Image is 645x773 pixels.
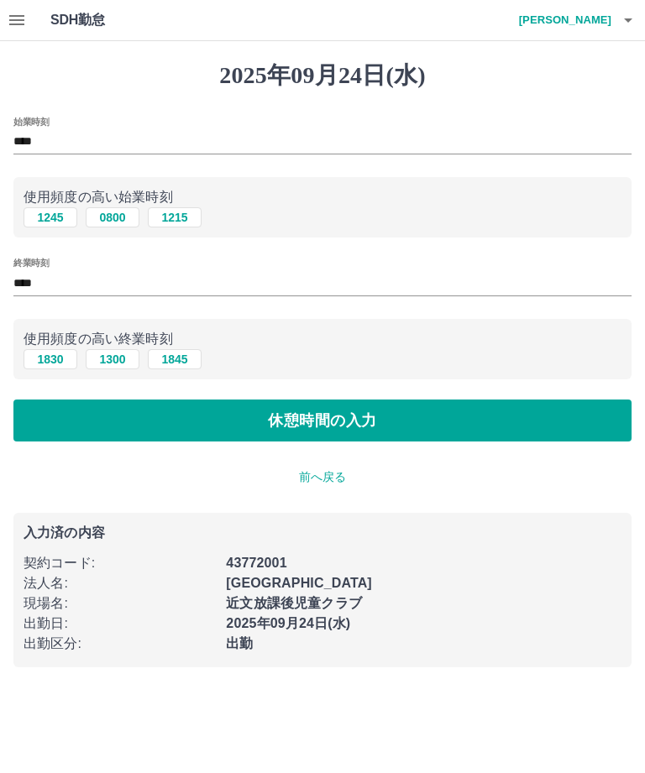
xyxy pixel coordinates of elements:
[24,329,621,349] p: 使用頻度の高い終業時刻
[24,187,621,207] p: 使用頻度の高い始業時刻
[24,349,77,369] button: 1830
[226,596,362,610] b: 近文放課後児童クラブ
[86,349,139,369] button: 1300
[24,573,216,593] p: 法人名 :
[148,207,202,227] button: 1215
[13,257,49,269] label: 終業時刻
[24,614,216,634] p: 出勤日 :
[226,616,350,630] b: 2025年09月24日(水)
[24,634,216,654] p: 出勤区分 :
[226,636,253,650] b: 出勤
[13,400,632,441] button: 休憩時間の入力
[13,468,632,486] p: 前へ戻る
[24,207,77,227] button: 1245
[226,556,286,570] b: 43772001
[13,115,49,128] label: 始業時刻
[148,349,202,369] button: 1845
[24,526,621,540] p: 入力済の内容
[24,593,216,614] p: 現場名 :
[226,576,372,590] b: [GEOGRAPHIC_DATA]
[13,61,632,90] h1: 2025年09月24日(水)
[24,553,216,573] p: 契約コード :
[86,207,139,227] button: 0800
